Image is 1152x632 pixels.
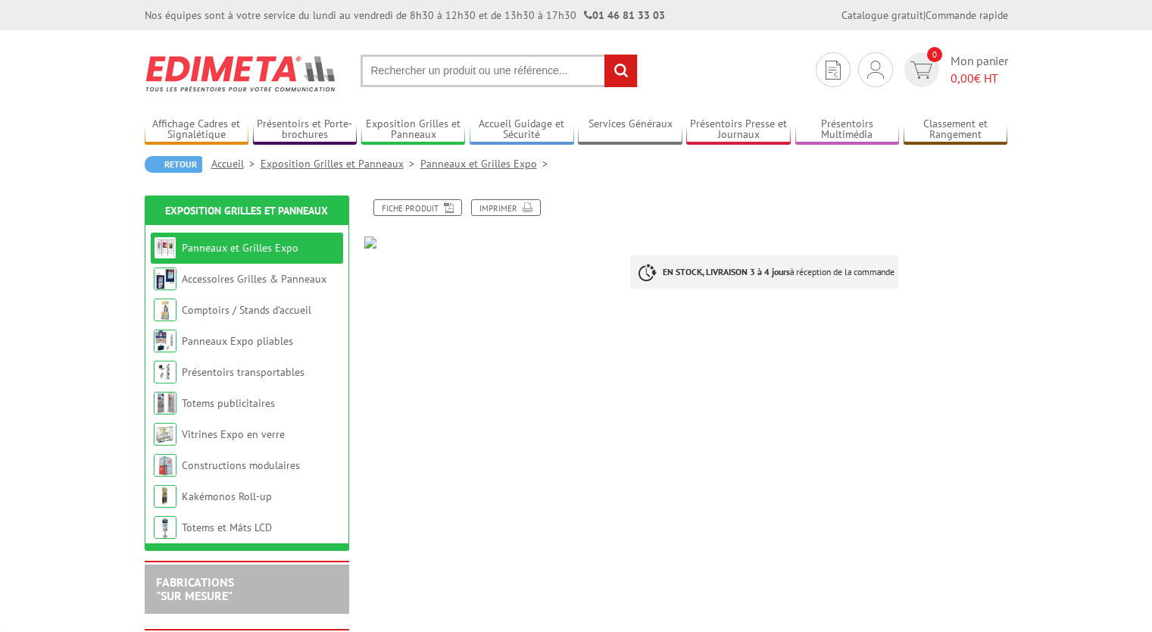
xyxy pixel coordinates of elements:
a: Accessoires Grilles & Panneaux [182,272,326,286]
a: Panneaux et Grilles Expo [420,157,554,171]
a: Exposition Grilles et Panneaux [361,117,466,142]
a: Panneaux Expo pliables [182,334,293,348]
div: Nos équipes sont à votre service du lundi au vendredi de 8h30 à 12h30 et de 13h30 à 17h30 [145,8,665,23]
a: Exposition Grilles et Panneaux [165,204,328,217]
input: Rechercher un produit ou une référence... [361,55,638,87]
a: Accueil [211,157,261,171]
a: Présentoirs Multimédia [795,117,900,142]
img: Kakémonos Roll-up [154,485,176,508]
a: FABRICATIONS"Sur Mesure" [156,574,234,603]
a: Présentoirs et Porte-brochures [253,117,357,142]
p: à réception de la commande [630,255,898,289]
a: Totems publicitaires [182,396,275,410]
a: Commande rapide [926,8,1008,22]
img: Présentoirs transportables [154,361,176,383]
a: Retour [145,156,202,173]
img: Accessoires Grilles & Panneaux [154,268,176,290]
a: Classement et Rangement [904,117,1008,142]
img: Totems publicitaires [154,392,176,415]
a: devis rapide 0 Mon panier 0,00€ HT [901,52,1008,87]
img: Vitrines Expo en verre [154,423,176,446]
a: Totems et Mâts LCD [182,521,272,534]
a: Catalogue gratuit [841,8,923,22]
img: Comptoirs / Stands d'accueil [154,299,176,321]
a: Panneaux et Grilles Expo [182,241,298,255]
a: Fiche produit [373,199,462,216]
span: € HT [951,70,1008,87]
img: Panneaux et Grilles Expo [154,236,176,259]
a: Exposition Grilles et Panneaux [261,157,420,171]
a: Kakémonos Roll-up [182,490,272,503]
span: 0 [927,47,942,62]
strong: EN STOCK, LIVRAISON 3 à 4 jours [663,266,790,277]
a: Vitrines Expo en verre [182,427,285,441]
div: | [841,8,1008,23]
a: Présentoirs Presse et Journaux [686,117,791,142]
img: devis rapide [867,61,884,79]
a: Présentoirs transportables [182,365,304,379]
a: Comptoirs / Stands d'accueil [182,303,311,317]
img: Totems et Mâts LCD [154,516,176,539]
img: Constructions modulaires [154,454,176,477]
a: Accueil Guidage et Sécurité [470,117,574,142]
span: Mon panier [951,52,1008,87]
strong: 01 46 81 33 03 [584,8,665,22]
a: Imprimer [471,199,541,216]
a: Constructions modulaires [182,458,300,472]
input: rechercher [604,55,637,87]
img: devis rapide [826,61,841,80]
a: Services Généraux [578,117,682,142]
img: Edimeta [145,45,338,102]
img: devis rapide [910,61,932,79]
img: Panneaux Expo pliables [154,330,176,352]
span: 0,00 [951,70,974,86]
a: Affichage Cadres et Signalétique [145,117,249,142]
